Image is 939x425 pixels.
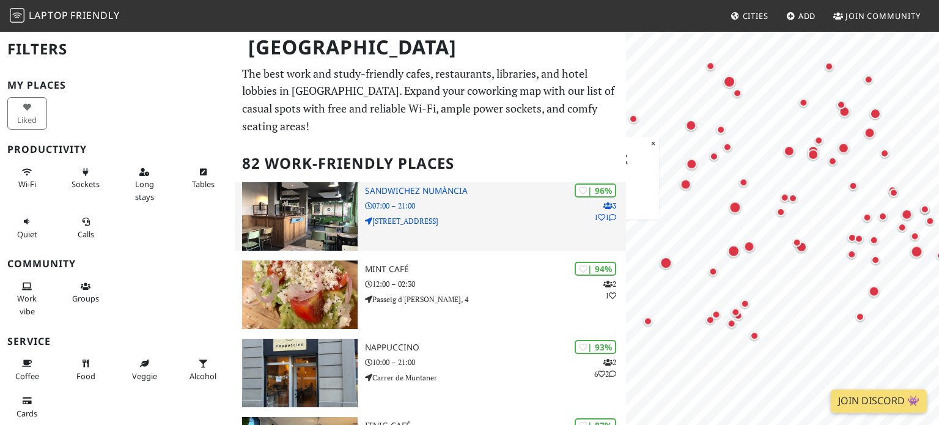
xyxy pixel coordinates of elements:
[811,133,826,147] div: Map marker
[738,296,753,311] div: Map marker
[657,254,674,272] div: Map marker
[66,212,106,244] button: Calls
[66,162,106,194] button: Sockets
[794,239,809,255] div: Map marker
[853,309,867,324] div: Map marker
[66,276,106,309] button: Groups
[7,258,227,270] h3: Community
[365,278,626,290] p: 12:00 – 02:30
[78,229,94,240] span: Video/audio calls
[242,182,358,251] img: SandwiChez Numància
[703,312,718,327] div: Map marker
[741,238,757,254] div: Map marker
[641,314,655,328] div: Map marker
[72,293,99,304] span: Group tables
[720,139,735,154] div: Map marker
[7,391,47,423] button: Cards
[822,59,836,73] div: Map marker
[183,353,223,386] button: Alcohol
[908,243,925,260] div: Map marker
[10,6,120,27] a: LaptopFriendly LaptopFriendly
[17,229,37,240] span: Quiet
[7,212,47,244] button: Quiet
[861,72,876,87] div: Map marker
[365,215,626,227] p: [STREET_ADDRESS]
[70,9,119,22] span: Friendly
[726,5,773,27] a: Cities
[365,342,626,353] h3: Nappuccino
[836,103,852,119] div: Map marker
[365,372,626,383] p: Carrer de Muntaner
[7,276,47,321] button: Work vibe
[721,73,738,90] div: Map marker
[678,176,694,192] div: Map marker
[125,353,164,386] button: Veggie
[235,261,626,329] a: Mint Café | 94% 21 Mint Café 12:00 – 02:30 Passeig d'[PERSON_NAME], 4
[860,210,875,224] div: Map marker
[7,31,227,68] h2: Filters
[242,145,619,182] h2: 82 Work-Friendly Places
[703,59,718,73] div: Map marker
[875,209,890,224] div: Map marker
[365,294,626,305] p: Passeig d'[PERSON_NAME], 4
[867,106,883,122] div: Map marker
[17,408,37,419] span: Credit cards
[7,144,227,155] h3: Productivity
[899,206,915,222] div: Map marker
[575,183,616,198] div: | 96%
[866,283,882,299] div: Map marker
[365,264,626,275] h3: Mint Café
[773,204,788,219] div: Map marker
[647,137,659,150] button: Close popup
[867,232,882,247] div: Map marker
[76,371,95,382] span: Food
[242,339,358,407] img: Nappuccino
[72,179,100,190] span: Power sockets
[852,231,866,246] div: Map marker
[877,146,892,160] div: Map marker
[713,122,728,137] div: Map marker
[238,31,624,64] h1: [GEOGRAPHIC_DATA]
[736,175,751,190] div: Map marker
[15,371,39,382] span: Coffee
[575,340,616,354] div: | 93%
[7,336,227,347] h3: Service
[868,253,883,267] div: Map marker
[796,95,811,109] div: Map marker
[235,182,626,251] a: SandwiChez Numància | 96% 311 SandwiChez Numància 07:00 – 21:00 [STREET_ADDRESS]
[29,9,68,22] span: Laptop
[825,153,840,168] div: Map marker
[18,179,36,190] span: Stable Wi-Fi
[846,179,861,193] div: Map marker
[125,162,164,207] button: Long stays
[845,230,860,245] div: Map marker
[365,200,626,212] p: 07:00 – 21:00
[709,307,724,322] div: Map marker
[918,202,932,216] div: Map marker
[908,229,922,243] div: Map marker
[743,10,768,21] span: Cities
[192,179,215,190] span: Work-friendly tables
[683,117,699,133] div: Map marker
[845,10,921,21] span: Join Community
[886,185,901,200] div: Map marker
[190,371,216,382] span: Alcohol
[242,65,619,135] p: The best work and study-friendly cafes, restaurants, libraries, and hotel lobbies in [GEOGRAPHIC_...
[235,339,626,407] a: Nappuccino | 93% 262 Nappuccino 10:00 – 21:00 Carrer de Muntaner
[726,199,743,216] div: Map marker
[790,235,805,249] div: Map marker
[10,8,24,23] img: LaptopFriendly
[603,278,616,301] p: 2 1
[724,316,739,331] div: Map marker
[798,10,816,21] span: Add
[778,190,792,205] div: Map marker
[786,191,800,205] div: Map marker
[683,156,699,172] div: Map marker
[781,143,797,159] div: Map marker
[626,111,641,126] div: Map marker
[895,220,910,235] div: Map marker
[805,143,821,159] div: Map marker
[66,353,106,386] button: Food
[575,262,616,276] div: | 94%
[862,125,878,141] div: Map marker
